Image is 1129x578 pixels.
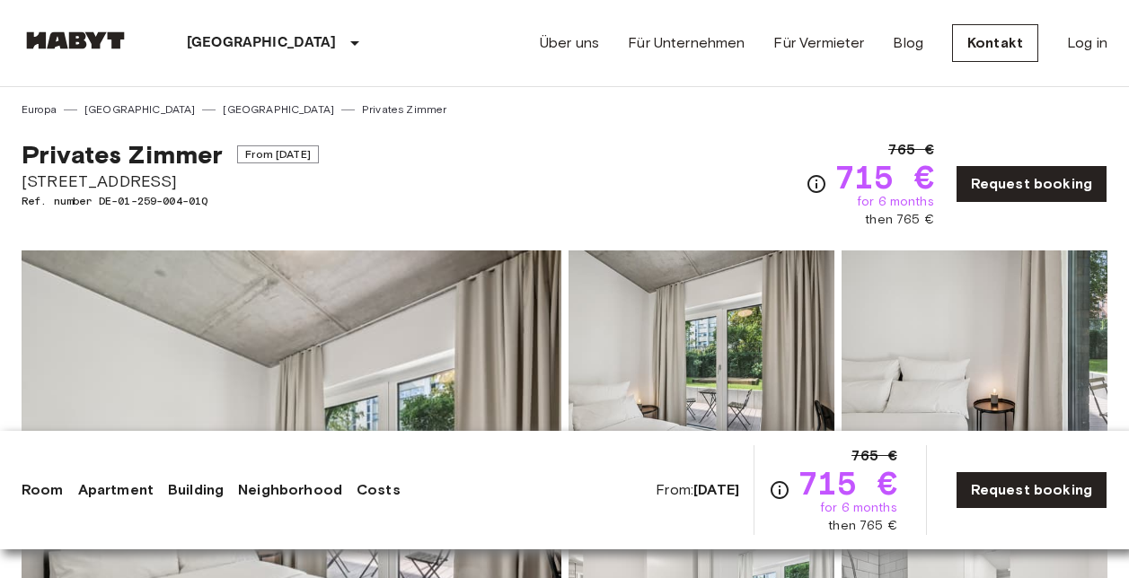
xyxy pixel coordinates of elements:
[773,32,864,54] a: Für Vermieter
[84,101,196,118] a: [GEOGRAPHIC_DATA]
[820,499,897,517] span: for 6 months
[22,31,129,49] img: Habyt
[828,517,897,535] span: then 765 €
[628,32,745,54] a: Für Unternehmen
[842,250,1107,486] img: Picture of unit DE-01-259-004-01Q
[168,479,224,501] a: Building
[952,24,1038,62] a: Kontakt
[693,481,739,498] b: [DATE]
[22,479,64,501] a: Room
[238,479,342,501] a: Neighborhood
[569,250,834,486] img: Picture of unit DE-01-259-004-01Q
[22,170,319,193] span: [STREET_ADDRESS]
[888,139,934,161] span: 765 €
[857,193,934,211] span: for 6 months
[362,101,446,118] a: Privates Zimmer
[357,479,401,501] a: Costs
[956,471,1107,509] a: Request booking
[893,32,923,54] a: Blog
[769,479,790,501] svg: Check cost overview for full price breakdown. Please note that discounts apply to new joiners onl...
[834,161,934,193] span: 715 €
[237,145,319,163] span: From [DATE]
[865,211,934,229] span: then 765 €
[851,445,897,467] span: 765 €
[540,32,599,54] a: Über uns
[187,32,337,54] p: [GEOGRAPHIC_DATA]
[806,173,827,195] svg: Check cost overview for full price breakdown. Please note that discounts apply to new joiners onl...
[1067,32,1107,54] a: Log in
[656,480,739,500] span: From:
[78,479,154,501] a: Apartment
[798,467,897,499] span: 715 €
[956,165,1107,203] a: Request booking
[22,193,319,209] span: Ref. number DE-01-259-004-01Q
[22,139,223,170] span: Privates Zimmer
[22,101,57,118] a: Europa
[223,101,334,118] a: [GEOGRAPHIC_DATA]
